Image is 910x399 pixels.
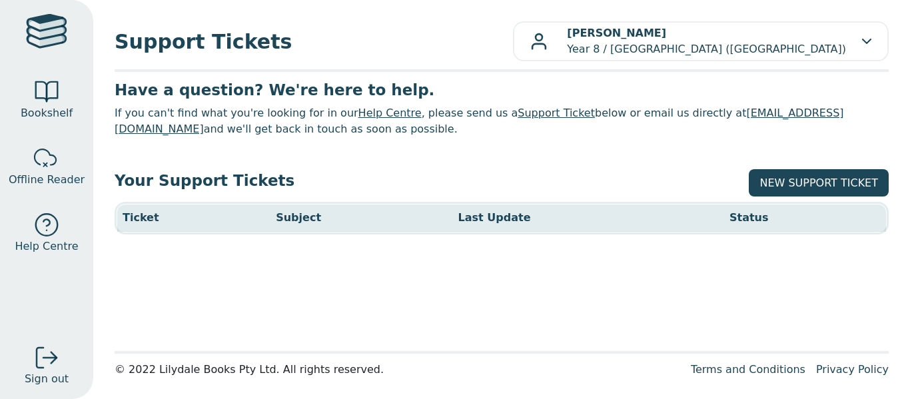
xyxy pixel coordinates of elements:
a: Help Centre [358,107,422,119]
th: Subject [270,204,452,232]
h3: Your Support Tickets [115,171,294,191]
th: Last Update [453,204,724,232]
p: Year 8 / [GEOGRAPHIC_DATA] ([GEOGRAPHIC_DATA]) [567,25,846,57]
th: Ticket [117,204,270,232]
span: Help Centre [15,238,78,254]
button: [PERSON_NAME]Year 8 / [GEOGRAPHIC_DATA] ([GEOGRAPHIC_DATA]) [513,21,889,61]
span: Offline Reader [9,172,85,188]
a: Terms and Conditions [691,363,805,376]
div: © 2022 Lilydale Books Pty Ltd. All rights reserved. [115,362,680,378]
th: Status [724,204,886,232]
span: Support Tickets [115,27,513,57]
p: If you can't find what you're looking for in our , please send us a below or email us directly at... [115,105,889,137]
b: [PERSON_NAME] [567,27,666,39]
a: [EMAIL_ADDRESS][DOMAIN_NAME] [115,107,844,135]
span: Sign out [25,371,69,387]
h3: Have a question? We're here to help. [115,80,889,100]
span: Bookshelf [21,105,73,121]
a: NEW SUPPORT TICKET [749,169,889,197]
a: Support Ticket [518,107,595,119]
a: Privacy Policy [816,363,889,376]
